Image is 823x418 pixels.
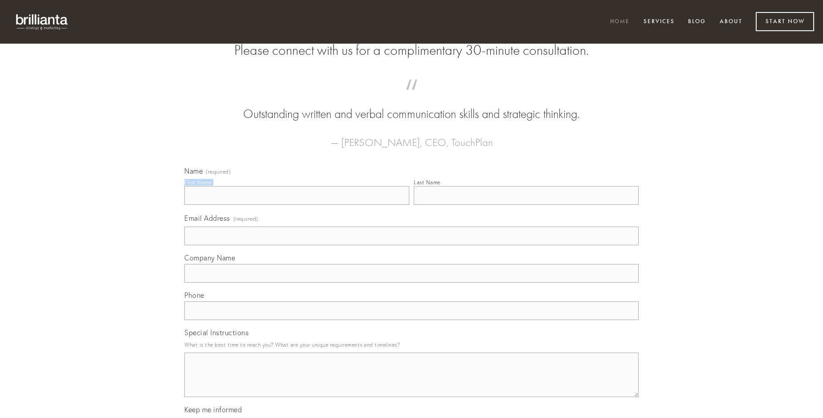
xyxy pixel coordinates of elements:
[184,214,230,223] span: Email Address
[199,123,624,151] figcaption: — [PERSON_NAME], CEO, TouchPlan
[414,179,440,186] div: Last Name
[233,213,258,225] span: (required)
[714,15,748,29] a: About
[682,15,712,29] a: Blog
[756,12,814,31] a: Start Now
[199,88,624,123] blockquote: Outstanding written and verbal communication skills and strategic thinking.
[184,166,203,175] span: Name
[184,339,639,351] p: What is the best time to reach you? What are your unique requirements and timelines?
[206,169,231,175] span: (required)
[184,291,204,300] span: Phone
[9,9,76,35] img: brillianta - research, strategy, marketing
[184,328,249,337] span: Special Instructions
[184,42,639,59] h2: Please connect with us for a complimentary 30-minute consultation.
[184,179,212,186] div: First Name
[184,253,235,262] span: Company Name
[638,15,680,29] a: Services
[184,405,242,414] span: Keep me informed
[604,15,636,29] a: Home
[199,88,624,106] span: “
